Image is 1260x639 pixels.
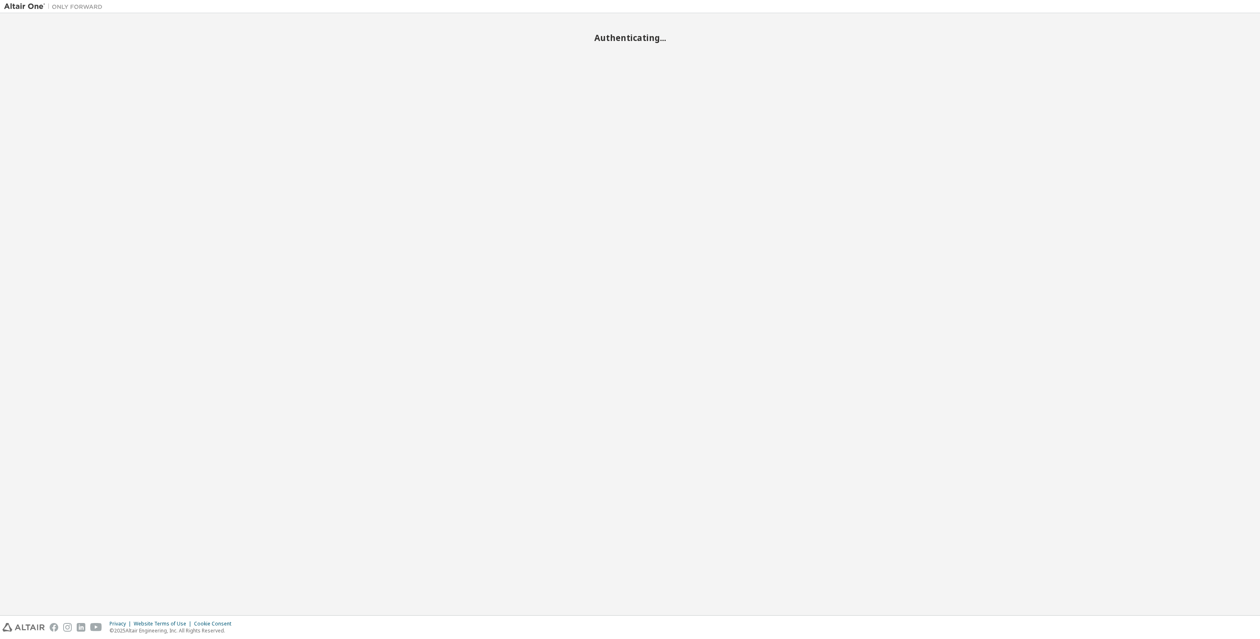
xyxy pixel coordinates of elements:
[110,621,134,627] div: Privacy
[50,623,58,632] img: facebook.svg
[2,623,45,632] img: altair_logo.svg
[77,623,85,632] img: linkedin.svg
[63,623,72,632] img: instagram.svg
[134,621,194,627] div: Website Terms of Use
[90,623,102,632] img: youtube.svg
[4,32,1256,43] h2: Authenticating...
[110,627,236,634] p: © 2025 Altair Engineering, Inc. All Rights Reserved.
[194,621,236,627] div: Cookie Consent
[4,2,107,11] img: Altair One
